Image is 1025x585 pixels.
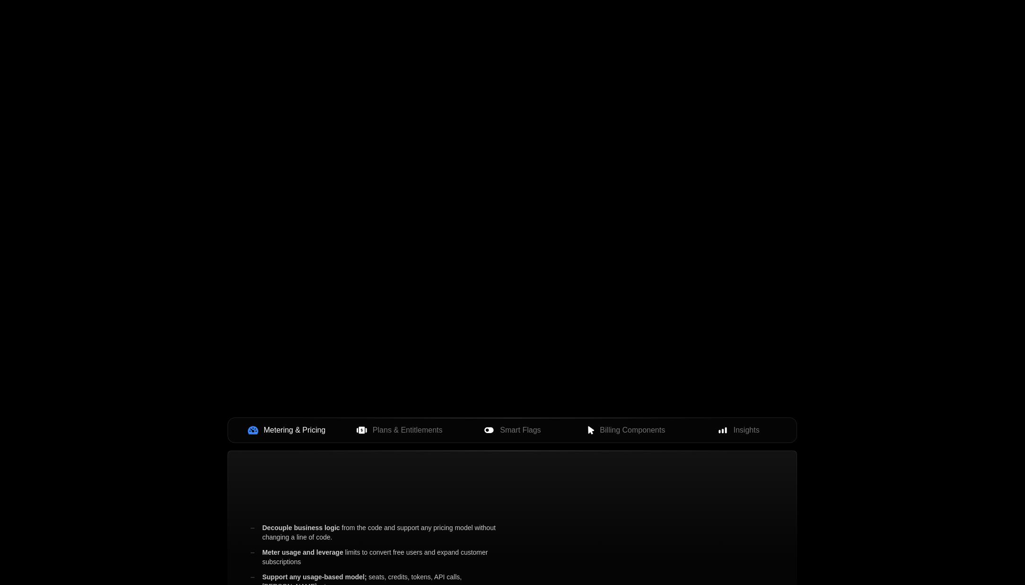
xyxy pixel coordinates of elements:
[373,425,443,436] span: Plans & Entitlements
[682,420,795,441] button: Insights
[262,573,367,581] span: Support any usage-based model;
[456,420,569,441] button: Smart Flags
[251,523,519,542] div: from the code and support any pricing model without changing a line of code.
[569,420,682,441] button: Billing Components
[262,524,340,532] span: Decouple business logic
[262,549,343,556] span: Meter usage and leverage
[600,425,665,436] span: Billing Components
[500,425,541,436] span: Smart Flags
[230,420,343,441] button: Metering & Pricing
[264,425,326,436] span: Metering & Pricing
[251,548,519,567] div: limits to convert free users and expand customer subscriptions
[343,420,456,441] button: Plans & Entitlements
[734,425,760,436] span: Insights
